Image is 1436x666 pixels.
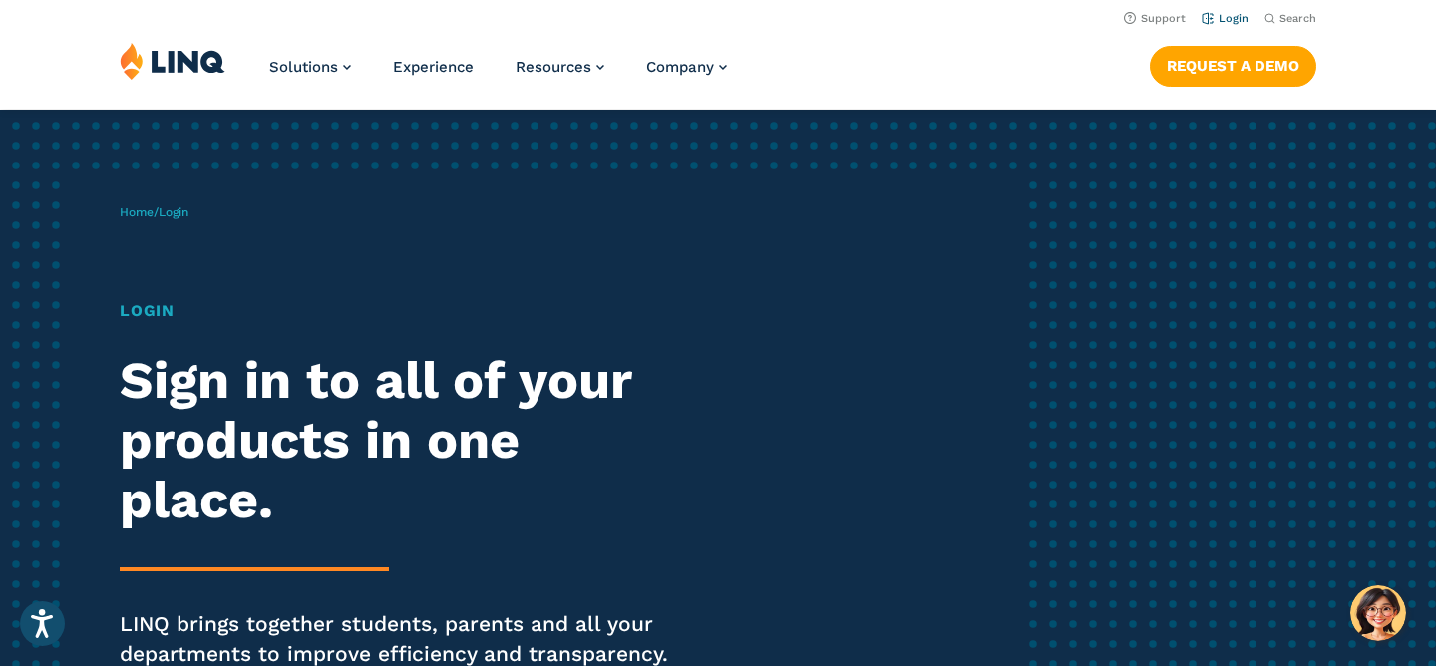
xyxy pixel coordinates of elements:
span: Resources [516,58,591,76]
img: LINQ | K‑12 Software [120,42,225,80]
a: Request a Demo [1150,46,1316,86]
button: Hello, have a question? Let’s chat. [1350,585,1406,641]
a: Login [1202,12,1249,25]
span: / [120,205,188,219]
span: Search [1279,12,1316,25]
a: Solutions [269,58,351,76]
h2: Sign in to all of your products in one place. [120,351,673,529]
span: Company [646,58,714,76]
a: Resources [516,58,604,76]
span: Login [159,205,188,219]
nav: Button Navigation [1150,42,1316,86]
nav: Primary Navigation [269,42,727,108]
button: Open Search Bar [1264,11,1316,26]
h1: Login [120,299,673,323]
a: Company [646,58,727,76]
a: Experience [393,58,474,76]
a: Home [120,205,154,219]
span: Solutions [269,58,338,76]
a: Support [1124,12,1186,25]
